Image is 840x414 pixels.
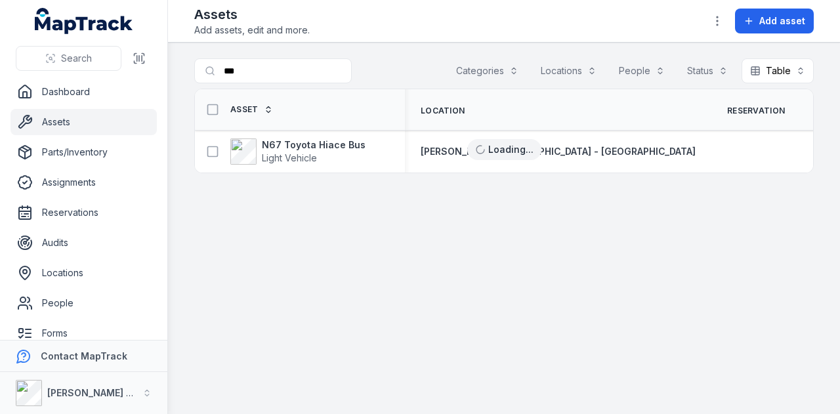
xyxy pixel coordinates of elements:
a: MapTrack [35,8,133,34]
button: Table [742,58,814,83]
span: Search [61,52,92,65]
button: Locations [532,58,605,83]
a: Assets [10,109,157,135]
strong: [PERSON_NAME] Group [47,387,155,398]
button: Status [679,58,736,83]
span: [PERSON_NAME][GEOGRAPHIC_DATA] - [GEOGRAPHIC_DATA] [421,146,696,157]
strong: N67 Toyota Hiace Bus [262,138,366,152]
strong: Contact MapTrack [41,350,127,362]
a: Locations [10,260,157,286]
a: Audits [10,230,157,256]
a: Assignments [10,169,157,196]
a: People [10,290,157,316]
a: Forms [10,320,157,346]
button: Search [16,46,121,71]
button: Categories [448,58,527,83]
span: Add assets, edit and more. [194,24,310,37]
button: People [610,58,673,83]
a: N67 Toyota Hiace BusLight Vehicle [230,138,366,165]
span: Light Vehicle [262,152,317,163]
a: Parts/Inventory [10,139,157,165]
span: Asset [230,104,259,115]
a: Asset [230,104,273,115]
a: Dashboard [10,79,157,105]
a: [PERSON_NAME][GEOGRAPHIC_DATA] - [GEOGRAPHIC_DATA] [421,145,696,158]
span: Location [421,106,465,116]
button: Add asset [735,9,814,33]
a: Reservations [10,199,157,226]
span: Add asset [759,14,805,28]
span: Reservation [727,106,785,116]
h2: Assets [194,5,310,24]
